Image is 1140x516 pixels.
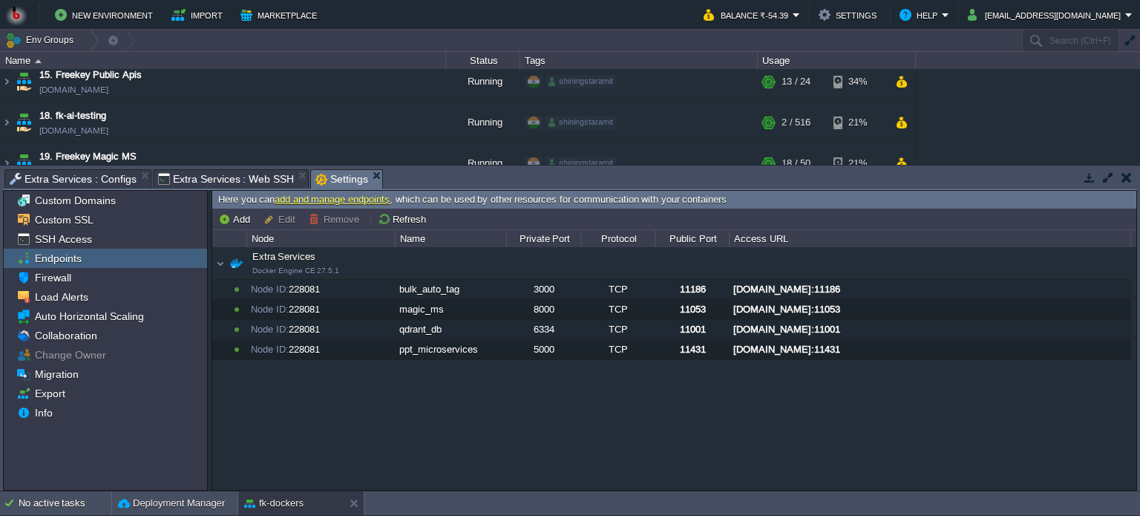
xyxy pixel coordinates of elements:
[446,102,520,143] div: Running
[13,143,34,183] img: AMDAwAAAACH5BAEAAAAALAAAAAABAAEAAAICRAEAOw==
[275,194,390,205] a: add and manage endpoints
[212,191,1136,209] div: Here you can , which can be used by other resources for communication with your containers
[655,300,728,319] div: 11053
[247,340,394,359] div: 228081
[581,320,654,339] div: TCP
[55,6,157,24] button: New Environment
[581,300,654,319] div: TCP
[782,143,810,183] div: 18 / 50
[507,280,580,299] div: 3000
[32,368,81,381] a: Migration
[315,170,368,189] span: Settings
[32,290,91,304] a: Load Alerts
[730,230,1130,247] div: Access URL
[396,320,505,339] div: qdrant_db
[309,212,364,226] button: Remove
[396,280,505,299] div: bulk_auto_tag
[1,143,13,183] img: AMDAwAAAACH5BAEAAAAALAAAAAABAAEAAAICRAEAOw==
[5,4,27,26] img: Bitss Techniques
[396,300,505,319] div: magic_ms
[521,52,757,69] div: Tags
[833,62,882,102] div: 34%
[39,82,108,97] a: [DOMAIN_NAME]
[247,320,394,339] div: 228081
[507,340,580,359] div: 5000
[581,340,654,359] div: TCP
[32,232,94,246] a: SSH Access
[546,116,616,129] div: shiningstaramit
[247,280,394,299] div: 228081
[10,170,137,188] span: Extra Services : Configs
[759,52,915,69] div: Usage
[263,212,300,226] button: Edit
[704,6,793,24] button: Balance ₹-54.39
[968,6,1125,24] button: [EMAIL_ADDRESS][DOMAIN_NAME]
[32,271,73,284] a: Firewall
[447,52,520,69] div: Status
[118,496,225,511] button: Deployment Manager
[39,149,137,164] a: 19. Freekey Magic MS
[251,304,289,315] span: Node ID:
[1,62,13,102] img: AMDAwAAAACH5BAEAAAAALAAAAAABAAEAAAICRAEAOw==
[218,212,255,226] button: Add
[171,6,227,24] button: Import
[32,310,146,323] a: Auto Horizontal Scaling
[13,102,34,143] img: AMDAwAAAACH5BAEAAAAALAAAAAABAAEAAAICRAEAOw==
[396,230,506,247] div: Name
[507,320,580,339] div: 6334
[782,62,810,102] div: 13 / 24
[32,406,55,419] a: Info
[158,170,295,188] span: Extra Services : Web SSH
[251,344,289,355] span: Node ID:
[32,194,118,207] a: Custom Domains
[32,387,68,400] a: Export
[833,102,882,143] div: 21%
[39,123,108,138] a: [DOMAIN_NAME]
[782,102,810,143] div: 2 / 516
[655,280,728,299] div: 11186
[244,496,304,511] button: fk-dockers
[39,68,142,82] span: 15. Freekey Public Apis
[5,30,79,50] button: Env Groups
[446,62,520,102] div: Running
[13,62,34,102] img: AMDAwAAAACH5BAEAAAAALAAAAAABAAEAAAICRAEAOw==
[32,252,84,265] a: Endpoints
[252,267,339,275] span: Docker Engine CE 27.5.1
[819,6,881,24] button: Settings
[32,329,99,342] a: Collaboration
[730,340,1130,359] div: [DOMAIN_NAME]:11431
[35,59,42,63] img: AMDAwAAAACH5BAEAAAAALAAAAAABAAEAAAICRAEAOw==
[247,300,394,319] div: 228081
[507,300,580,319] div: 8000
[32,213,96,226] a: Custom SSL
[656,230,729,247] div: Public Port
[833,143,882,183] div: 21%
[508,230,580,247] div: Private Port
[546,157,616,170] div: shiningstaramit
[1,52,445,69] div: Name
[39,164,108,179] a: [DOMAIN_NAME]
[39,108,106,123] a: 18. fk-ai-testing
[19,491,111,515] div: No active tasks
[446,143,520,183] div: Running
[546,75,616,88] div: shiningstaramit
[730,300,1130,319] div: [DOMAIN_NAME]:11053
[248,230,395,247] div: Node
[378,212,430,226] button: Refresh
[730,280,1130,299] div: [DOMAIN_NAME]:11186
[581,280,654,299] div: TCP
[900,6,942,24] button: Help
[32,348,108,362] span: Change Owner
[730,320,1130,339] div: [DOMAIN_NAME]:11001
